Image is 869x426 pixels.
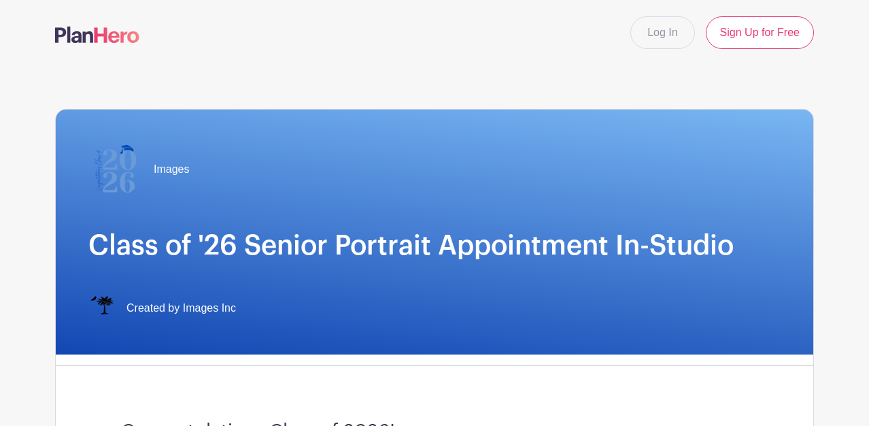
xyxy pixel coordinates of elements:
img: 2026%20logo%20(2).png [88,142,143,197]
img: logo-507f7623f17ff9eddc593b1ce0a138ce2505c220e1c5a4e2b4648c50719b7d32.svg [55,27,139,43]
a: Sign Up for Free [706,16,814,49]
span: Created by Images Inc [126,300,236,316]
h1: Class of '26 Senior Portrait Appointment In-Studio [88,229,781,262]
img: IMAGES%20logo%20transparenT%20PNG%20s.png [88,295,116,322]
span: Images [154,161,189,178]
a: Log In [630,16,694,49]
